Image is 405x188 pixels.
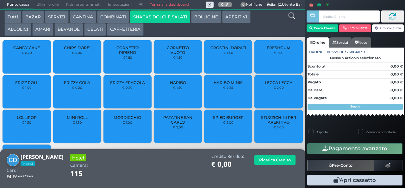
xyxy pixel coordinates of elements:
[63,0,104,9] span: Ritiri programmati
[22,10,44,23] button: BAZAR
[104,0,135,9] span: Impostazioni
[54,23,83,36] button: BEVANDE
[123,55,132,59] small: € 1,80
[307,37,329,48] a: Ordine
[4,23,31,36] button: ALCOLICI
[307,56,404,60] div: Nessun articolo selezionato
[316,130,328,134] label: Asporto
[22,86,32,89] small: € 1,00
[260,115,297,125] span: STUZZICHINI PER APERITIVO
[327,49,365,55] span: 101359106323884039
[70,10,96,23] button: CANTINA
[122,86,133,89] small: € 0,20
[45,10,68,23] button: SERVIZI
[223,86,233,89] small: € 0,25
[21,161,35,166] span: In casa
[307,160,374,171] button: Pre-Conto
[265,80,292,85] span: LECCA LECCA
[390,72,403,76] strong: 0,00 €
[211,160,244,168] h1: € 0,00
[273,125,284,129] small: € 3,00
[309,49,326,55] span: Ordine :
[350,104,360,108] strong: Segue
[223,120,234,124] small: € 2,00
[72,51,82,55] small: € 3,00
[170,80,186,85] span: HARIBO
[84,23,106,36] button: GELATI
[308,88,322,92] strong: Da Dare
[308,80,321,84] strong: Pagato
[130,10,190,23] button: SNACKS DOLCI E SALATI
[210,45,246,50] span: CROSTINI DORATI
[22,51,32,55] small: € 0,20
[307,143,402,154] button: Pagamento avanzato
[15,80,38,85] span: FRIZZ ROLL
[372,24,404,32] button: Rimuovi tutto
[191,10,221,23] button: BOLLICINE
[390,64,403,68] strong: 0,00 €
[64,45,90,50] span: CHIPS DORE'
[159,115,197,125] span: PATATINE SAN CARLO
[307,24,339,32] button: Cerca Cliente
[32,23,53,36] button: AMARI
[70,163,88,168] h4: Camera:
[159,45,197,55] span: CORNETTO VUOTO
[222,10,250,23] button: APERITIVI
[390,80,403,84] strong: 0,00 €
[70,170,100,178] h1: 115
[146,0,192,9] a: Torna alla dashboard
[72,86,82,89] small: € 0,20
[308,96,327,100] strong: Da Pagare
[4,10,21,23] button: Tutti
[274,51,283,55] small: € 1,50
[254,155,296,165] button: Ricarica Credito
[114,115,141,120] span: MORDICCHIO
[211,154,244,159] h4: Credito Residuo:
[339,24,371,32] button: Rim. Cliente
[173,86,183,89] small: € 1,50
[366,130,396,134] label: Comanda prioritaria
[3,0,33,9] span: Punto cassa
[64,80,90,85] span: FRIZZY COLA
[273,86,284,89] small: € 2,00
[352,37,371,48] a: Note
[7,154,19,166] img: Claudia Di Bucchianico
[214,80,243,85] span: HARIBO MINIS
[308,64,321,69] strong: Sconto
[33,0,63,9] span: Ultimi ordini
[107,23,144,36] button: CAFFETTERIA
[390,96,403,100] strong: 0,00 €
[72,120,82,124] small: € 1,50
[110,80,145,85] span: FRIZZY FRAGOLA
[13,45,40,50] span: CANDY CAKE
[122,120,132,124] small: € 1,00
[308,72,319,76] strong: Totale
[307,175,402,185] button: Apri cassetto
[17,115,37,120] span: LOLLIPOP
[223,51,233,55] small: € 1,40
[173,55,183,59] small: € 1,50
[390,88,403,92] strong: 0,00 €
[7,168,18,173] h4: Card:
[213,115,244,120] span: SPIED BURGER
[267,45,290,50] span: FRESHGUM
[97,10,129,23] button: COMBINATI
[329,37,352,48] a: Servizi
[319,10,379,23] input: Codice Cliente
[70,154,86,161] h3: Hotel
[21,153,64,160] b: [PERSON_NAME]
[240,2,246,8] span: 0
[221,2,224,7] b: 0
[67,115,88,120] span: MINI ROLL
[109,45,146,55] span: CORNETTO RIPIENO
[173,125,183,129] small: € 2,00
[22,120,31,124] small: € 1,50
